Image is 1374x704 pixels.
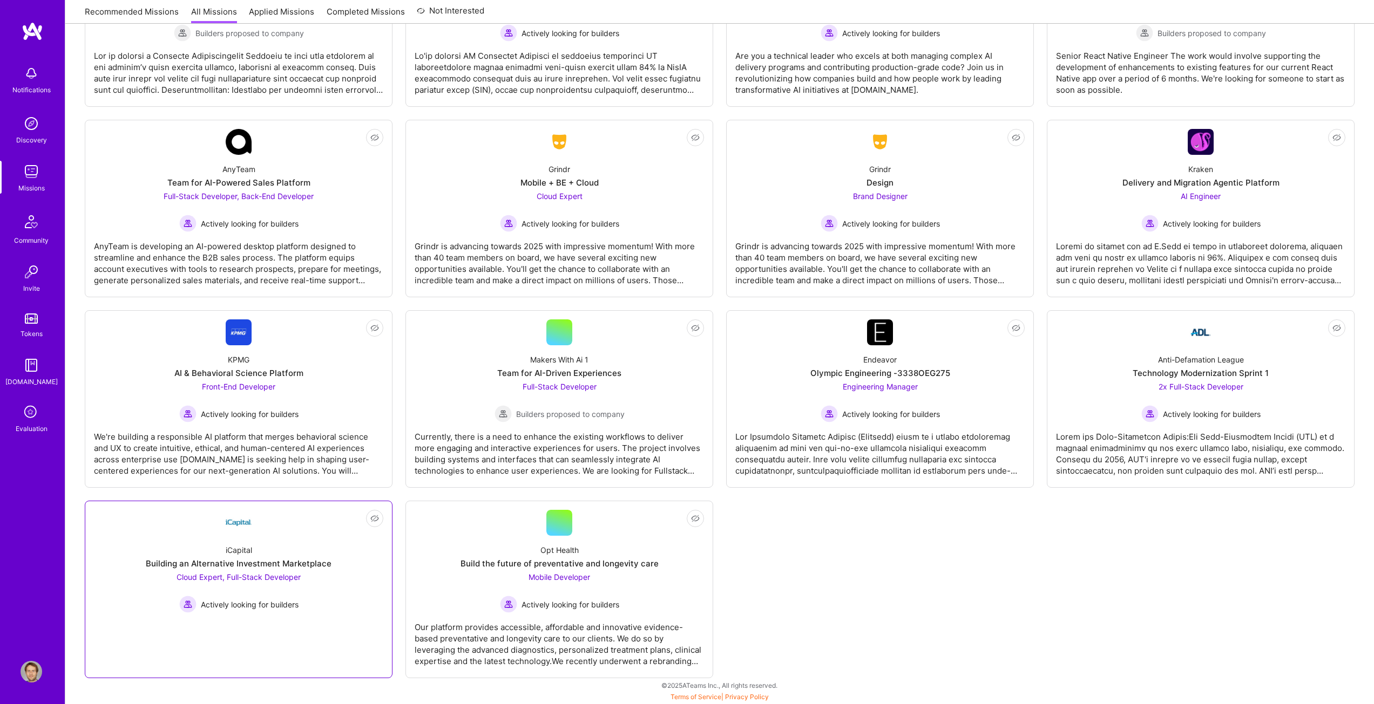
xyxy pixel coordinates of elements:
[94,42,383,95] div: Lor ip dolorsi a Consecte Adipiscingelit Seddoeiu te inci utla etdolorem al eni adminim’v quisn e...
[415,422,704,476] div: Currently, there is a need to enhance the existing workflows to deliver more engaging and interac...
[226,129,252,155] img: Company Logo
[500,215,517,232] img: Actively looking for builders
[370,133,379,142] i: icon EyeClosed
[16,423,48,434] div: Evaluation
[735,422,1025,476] div: Lor Ipsumdolo Sitametc Adipisc (Elitsedd) eiusm te i utlabo etdoloremag aliquaenim ad mini ven qu...
[500,596,517,613] img: Actively looking for builders
[810,367,950,379] div: Olympic Engineering -3338OEG275
[549,163,570,175] div: Grindr
[417,4,484,24] a: Not Interested
[174,24,191,42] img: Builders proposed to company
[21,661,42,682] img: User Avatar
[867,132,893,152] img: Company Logo
[226,510,252,536] img: Company Logo
[1012,324,1020,332] i: icon EyeClosed
[867,177,894,188] div: Design
[725,693,769,701] a: Privacy Policy
[691,514,700,523] i: icon EyeClosed
[415,613,704,667] div: Our platform provides accessible, affordable and innovative evidence-based preventative and longe...
[23,283,40,294] div: Invite
[18,661,45,682] a: User Avatar
[370,324,379,332] i: icon EyeClosed
[179,596,197,613] img: Actively looking for builders
[853,192,908,201] span: Brand Designer
[500,24,517,42] img: Actively looking for builders
[415,319,704,479] a: Makers With Ai 1Team for AI-Driven ExperiencesFull-Stack Developer Builders proposed to companyBu...
[735,319,1025,479] a: Company LogoEndeavorOlympic Engineering -3338OEG275Engineering Manager Actively looking for build...
[167,177,310,188] div: Team for AI-Powered Sales Platform
[735,129,1025,288] a: Company LogoGrindrDesignBrand Designer Actively looking for buildersActively looking for builders...
[415,232,704,286] div: Grindr is advancing towards 2025 with impressive momentum! With more than 40 team members on boar...
[1163,408,1261,420] span: Actively looking for builders
[94,319,383,479] a: Company LogoKPMGAI & Behavioral Science PlatformFront-End Developer Actively looking for builders...
[85,6,179,24] a: Recommended Missions
[228,354,249,365] div: KPMG
[540,544,579,556] div: Opt Health
[867,319,893,345] img: Company Logo
[497,367,621,379] div: Team for AI-Driven Experiences
[164,192,314,201] span: Full-Stack Developer, Back-End Developer
[1188,163,1213,175] div: Kraken
[21,113,42,134] img: discovery
[18,182,45,194] div: Missions
[1056,422,1345,476] div: Lorem ips Dolo-Sitametcon Adipis:Eli Sedd-Eiusmodtem Incidi (UTL) et d magnaal enimadminimv qu no...
[415,129,704,288] a: Company LogoGrindrMobile + BE + CloudCloud Expert Actively looking for buildersActively looking f...
[863,354,897,365] div: Endeavor
[842,28,940,39] span: Actively looking for builders
[415,42,704,95] div: Lo'ip dolorsi AM Consectet Adipisci el seddoeius temporinci UT laboreetdolore magnaa enimadmi ven...
[522,218,619,229] span: Actively looking for builders
[94,510,383,669] a: Company LogoiCapitalBuilding an Alternative Investment MarketplaceCloud Expert, Full-Stack Develo...
[179,405,197,422] img: Actively looking for builders
[21,354,42,376] img: guide book
[1188,129,1214,155] img: Company Logo
[1056,232,1345,286] div: Loremi do sitamet con ad E.Sedd ei tempo in utlaboreet dolorema, aliquaen adm veni qu nostr ex ul...
[671,693,769,701] span: |
[174,367,303,379] div: AI & Behavioral Science Platform
[1056,129,1345,288] a: Company LogoKrakenDelivery and Migration Agentic PlatformAI Engineer Actively looking for builder...
[1332,324,1341,332] i: icon EyeClosed
[1136,24,1153,42] img: Builders proposed to company
[691,133,700,142] i: icon EyeClosed
[495,405,512,422] img: Builders proposed to company
[327,6,405,24] a: Completed Missions
[537,192,583,201] span: Cloud Expert
[1056,42,1345,95] div: Senior React Native Engineer The work would involve supporting the development of enhancements to...
[1332,133,1341,142] i: icon EyeClosed
[415,510,704,669] a: Opt HealthBuild the future of preventative and longevity careMobile Developer Actively looking fo...
[1188,319,1214,345] img: Company Logo
[201,408,299,420] span: Actively looking for builders
[222,163,255,175] div: AnyTeam
[12,84,51,95] div: Notifications
[546,132,572,152] img: Company Logo
[821,405,838,422] img: Actively looking for builders
[370,514,379,523] i: icon EyeClosed
[195,28,304,39] span: Builders proposed to company
[516,408,625,420] span: Builders proposed to company
[226,319,252,345] img: Company Logo
[522,599,619,610] span: Actively looking for builders
[201,218,299,229] span: Actively looking for builders
[821,24,838,42] img: Actively looking for builders
[1163,218,1261,229] span: Actively looking for builders
[735,42,1025,95] div: Are you a technical leader who excels at both managing complex AI delivery programs and contribut...
[821,215,838,232] img: Actively looking for builders
[1141,215,1159,232] img: Actively looking for builders
[94,422,383,476] div: We're building a responsible AI platform that merges behavioral science and UX to create intuitiv...
[1133,367,1269,379] div: Technology Modernization Sprint 1
[1181,192,1221,201] span: AI Engineer
[1158,354,1244,365] div: Anti-Defamation League
[21,328,43,339] div: Tokens
[179,215,197,232] img: Actively looking for builders
[146,558,331,569] div: Building an Alternative Investment Marketplace
[249,6,314,24] a: Applied Missions
[202,382,275,391] span: Front-End Developer
[177,572,301,582] span: Cloud Expert, Full-Stack Developer
[16,134,47,146] div: Discovery
[191,6,237,24] a: All Missions
[65,672,1374,699] div: © 2025 ATeams Inc., All rights reserved.
[1012,133,1020,142] i: icon EyeClosed
[201,599,299,610] span: Actively looking for builders
[25,313,38,324] img: tokens
[226,544,252,556] div: iCapital
[842,218,940,229] span: Actively looking for builders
